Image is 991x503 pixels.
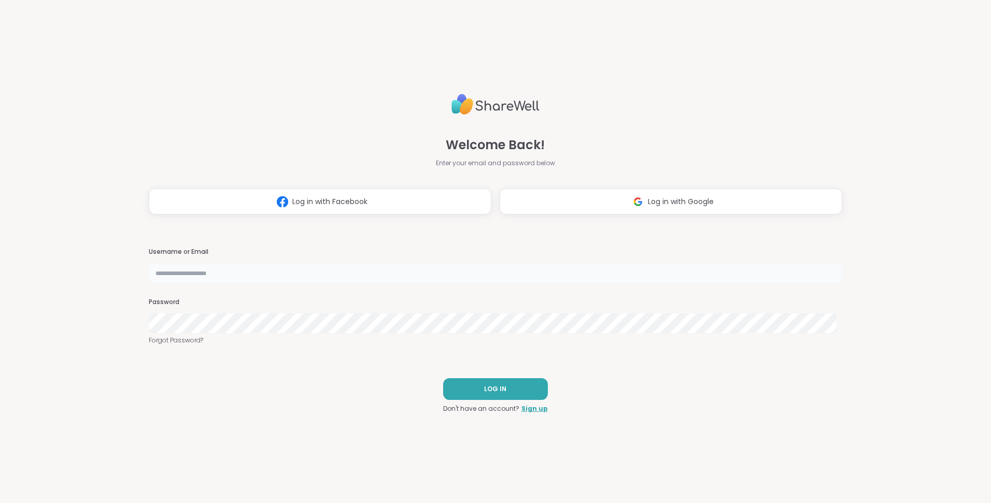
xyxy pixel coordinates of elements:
[443,378,548,400] button: LOG IN
[273,192,292,211] img: ShareWell Logomark
[451,90,540,119] img: ShareWell Logo
[149,298,842,307] h3: Password
[521,404,548,413] a: Sign up
[149,336,842,345] a: Forgot Password?
[149,189,491,214] button: Log in with Facebook
[443,404,519,413] span: Don't have an account?
[446,136,545,154] span: Welcome Back!
[149,248,842,256] h3: Username or Email
[500,189,842,214] button: Log in with Google
[648,196,714,207] span: Log in with Google
[436,159,555,168] span: Enter your email and password below
[484,384,506,394] span: LOG IN
[292,196,367,207] span: Log in with Facebook
[628,192,648,211] img: ShareWell Logomark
